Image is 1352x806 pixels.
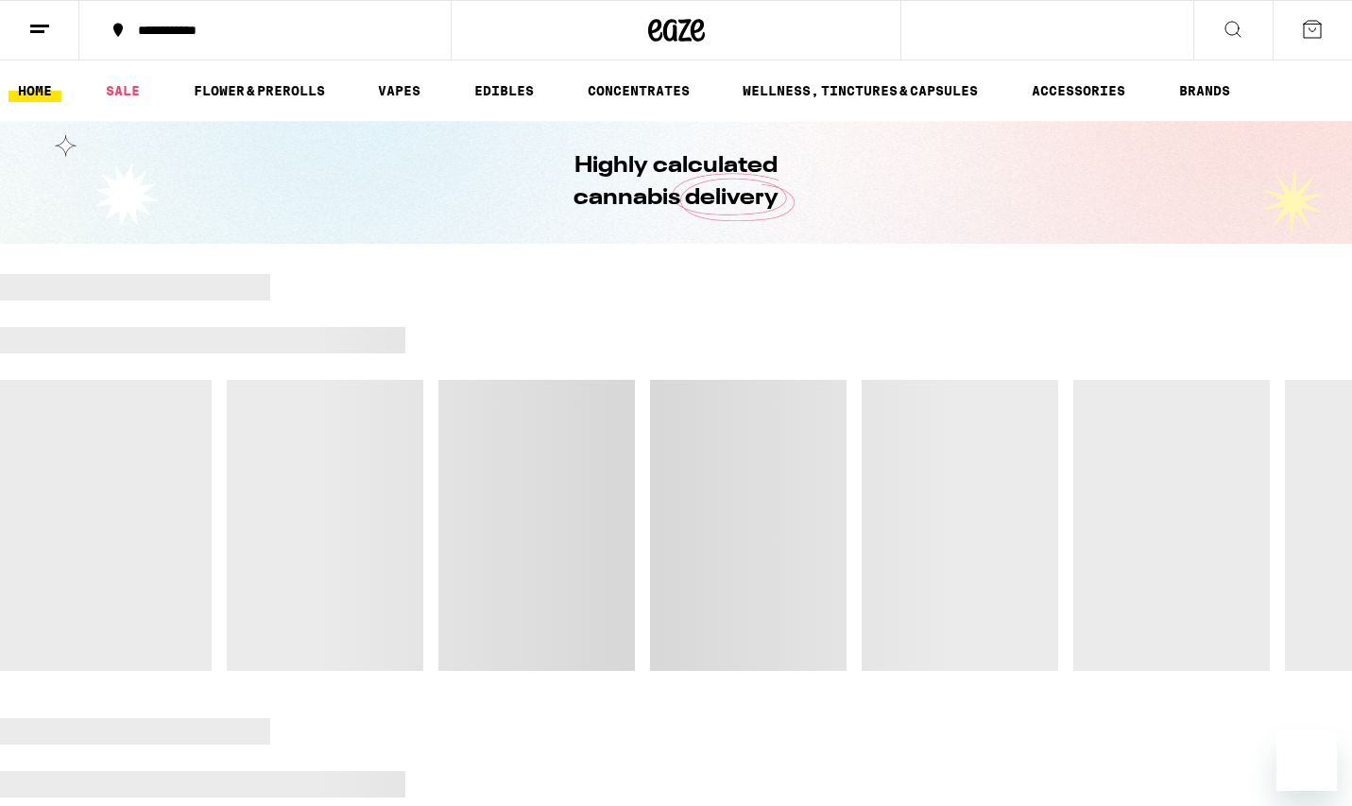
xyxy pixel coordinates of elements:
[733,79,987,102] a: WELLNESS, TINCTURES & CAPSULES
[1170,79,1240,102] a: BRANDS
[1022,79,1135,102] a: ACCESSORIES
[1276,730,1337,791] iframe: Button to launch messaging window
[368,79,430,102] a: VAPES
[578,79,699,102] a: CONCENTRATES
[96,79,149,102] a: SALE
[465,79,543,102] a: EDIBLES
[521,150,832,214] h1: Highly calculated cannabis delivery
[184,79,334,102] a: FLOWER & PREROLLS
[9,79,61,102] a: HOME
